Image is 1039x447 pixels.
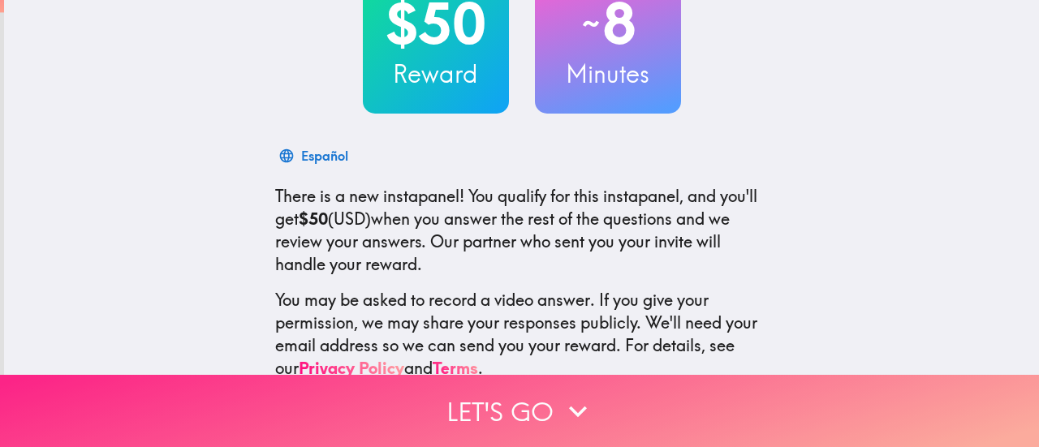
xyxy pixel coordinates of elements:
h3: Reward [363,57,509,91]
button: Español [275,140,355,172]
div: Español [301,144,348,167]
p: You may be asked to record a video answer. If you give your permission, we may share your respons... [275,289,769,380]
a: Terms [433,358,478,378]
b: $50 [299,208,328,229]
span: There is a new instapanel! [275,186,464,206]
a: Privacy Policy [299,358,404,378]
p: You qualify for this instapanel, and you'll get (USD) when you answer the rest of the questions a... [275,185,769,276]
h3: Minutes [535,57,681,91]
